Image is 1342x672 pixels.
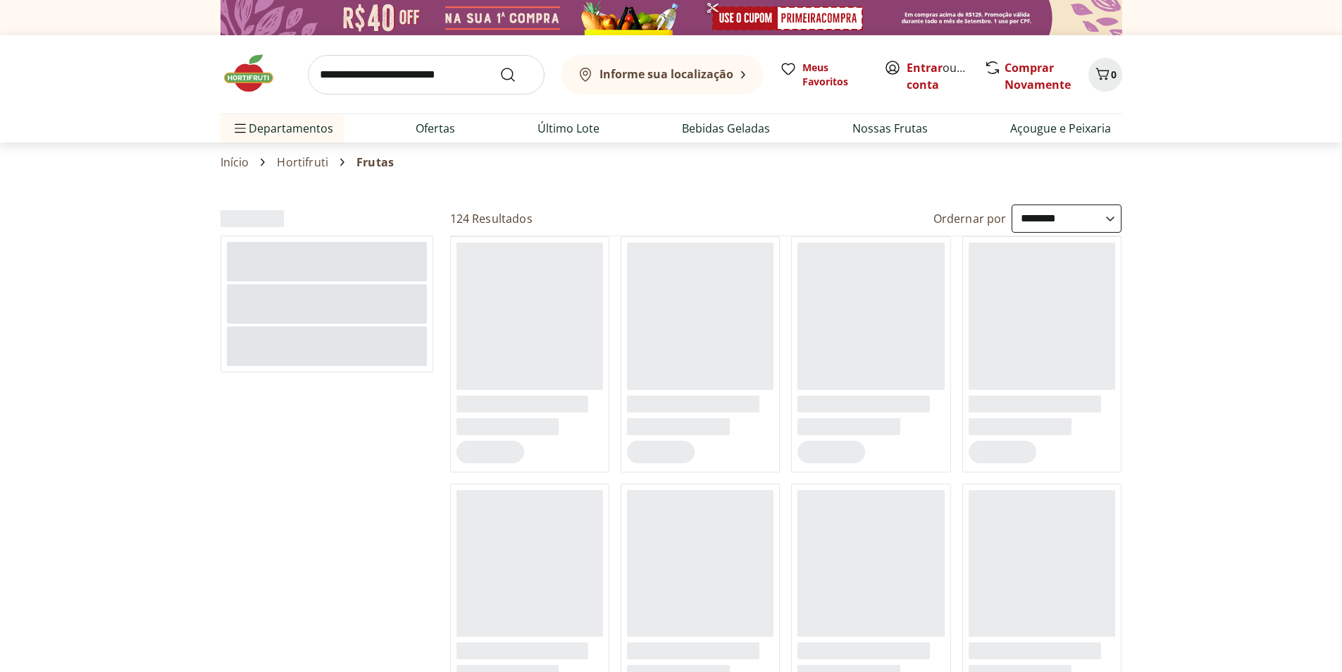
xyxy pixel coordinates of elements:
a: Meus Favoritos [780,61,867,89]
h2: 124 Resultados [450,211,533,226]
a: Último Lote [538,120,599,137]
a: Ofertas [416,120,455,137]
a: Início [220,156,249,169]
a: Hortifruti [277,156,328,169]
a: Bebidas Geladas [682,120,770,137]
span: Frutas [356,156,394,169]
button: Menu [232,111,249,145]
button: Informe sua localização [561,55,763,94]
button: Carrinho [1088,58,1122,92]
a: Açougue e Peixaria [1010,120,1111,137]
span: ou [907,59,969,93]
a: Nossas Frutas [852,120,928,137]
img: Hortifruti [220,52,291,94]
a: Comprar Novamente [1005,60,1071,92]
a: Criar conta [907,60,984,92]
input: search [308,55,545,94]
a: Entrar [907,60,943,75]
label: Ordernar por [933,211,1007,226]
span: 0 [1111,68,1117,81]
b: Informe sua localização [599,66,733,82]
button: Submit Search [499,66,533,83]
span: Meus Favoritos [802,61,867,89]
span: Departamentos [232,111,333,145]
